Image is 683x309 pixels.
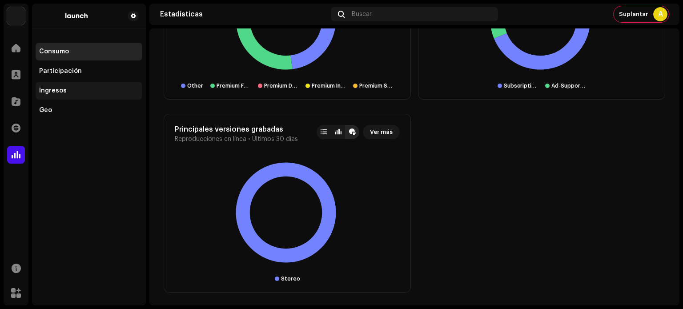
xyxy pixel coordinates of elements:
[187,82,203,89] div: Other
[36,62,142,80] re-m-nav-item: Participación
[551,82,586,89] div: Ad-Supported Streaming
[36,101,142,119] re-m-nav-item: Geo
[39,68,82,75] div: Participación
[39,48,69,55] div: Consumo
[217,82,251,89] div: Premium Family Subscriptions
[175,136,246,143] span: Reproducciones en línea
[39,87,67,94] div: Ingresos
[312,82,346,89] div: Premium Individual Subscriptions
[175,125,298,134] div: Principales versiones grabadas
[248,136,250,143] span: •
[160,11,327,18] div: Estadísticas
[36,82,142,100] re-m-nav-item: Ingresos
[252,136,298,143] span: Últimos 30 días
[39,11,114,21] img: 125034a7-dc93-4dd0-8e9b-6080ed0e918f
[504,82,538,89] div: Subscription Streaming
[363,125,400,139] button: Ver más
[36,43,142,60] re-m-nav-item: Consumo
[264,82,298,89] div: Premium Duo Subscriptions
[653,7,667,21] div: A
[370,123,393,141] span: Ver más
[359,82,394,89] div: Premium Student Subscriptions
[281,275,300,282] div: Stereo
[619,11,648,18] span: Suplantar
[7,7,25,25] img: b0ad06a2-fc67-4620-84db-15bc5929e8a0
[39,107,52,114] div: Geo
[352,11,372,18] span: Buscar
